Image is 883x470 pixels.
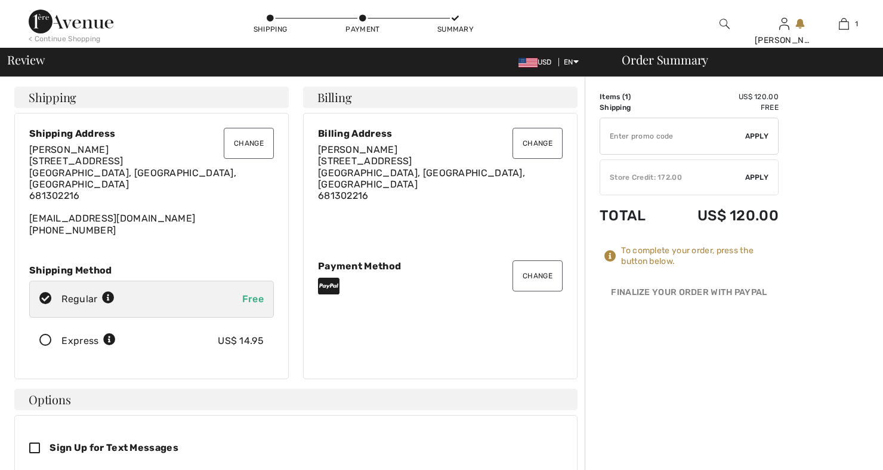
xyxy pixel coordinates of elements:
[600,286,779,304] div: Finalize Your Order with PayPal
[252,24,288,35] div: Shipping
[512,128,563,159] button: Change
[518,58,557,66] span: USD
[564,58,579,66] span: EN
[665,91,779,102] td: US$ 120.00
[720,17,730,31] img: search the website
[621,245,779,267] div: To complete your order, press the button below.
[665,195,779,236] td: US$ 120.00
[814,17,873,31] a: 1
[855,19,858,29] span: 1
[755,34,813,47] div: [PERSON_NAME]
[518,58,538,67] img: US Dollar
[14,389,578,410] h4: Options
[218,334,264,348] div: US$ 14.95
[437,24,473,35] div: Summary
[318,128,563,139] div: Billing Address
[745,172,769,183] span: Apply
[779,17,789,31] img: My Info
[29,265,274,276] div: Shipping Method
[665,102,779,113] td: Free
[745,131,769,142] span: Apply
[29,155,236,201] span: [STREET_ADDRESS] [GEOGRAPHIC_DATA], [GEOGRAPHIC_DATA], [GEOGRAPHIC_DATA] 681302216
[224,128,274,159] button: Change
[61,334,116,348] div: Express
[29,144,274,236] div: [EMAIL_ADDRESS][DOMAIN_NAME] [PHONE_NUMBER]
[512,260,563,291] button: Change
[29,33,101,44] div: < Continue Shopping
[29,144,109,155] span: [PERSON_NAME]
[600,195,665,236] td: Total
[7,54,45,66] span: Review
[317,91,351,103] span: Billing
[345,24,381,35] div: Payment
[29,91,76,103] span: Shipping
[779,18,789,29] a: Sign In
[607,54,876,66] div: Order Summary
[29,128,274,139] div: Shipping Address
[600,102,665,113] td: Shipping
[625,93,628,101] span: 1
[839,17,849,31] img: My Bag
[29,10,113,33] img: 1ère Avenue
[600,118,745,154] input: Promo code
[50,442,178,453] span: Sign Up for Text Messages
[318,155,525,201] span: [STREET_ADDRESS] [GEOGRAPHIC_DATA], [GEOGRAPHIC_DATA], [GEOGRAPHIC_DATA] 681302216
[600,172,745,183] div: Store Credit: 172.00
[600,91,665,102] td: Items ( )
[61,292,115,306] div: Regular
[242,293,264,305] span: Free
[318,260,563,272] div: Payment Method
[318,144,397,155] span: [PERSON_NAME]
